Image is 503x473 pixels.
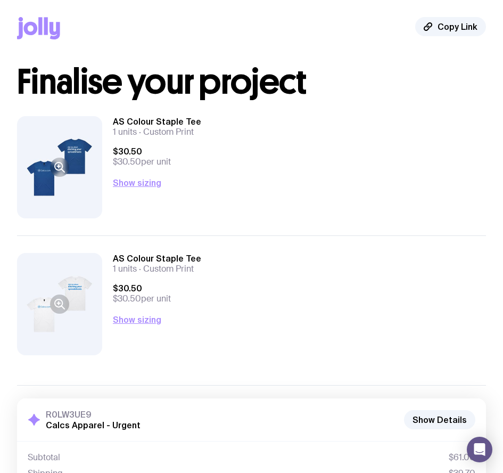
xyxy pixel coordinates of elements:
span: $30.50 [113,283,486,293]
span: per unit [113,157,486,167]
button: Show sizing [113,176,161,189]
h1: Finalise your project [17,65,486,99]
span: Subtotal [28,452,60,463]
span: $30.50 [113,146,486,157]
button: Copy Link [415,17,486,36]
div: Open Intercom Messenger [467,437,492,462]
span: 1 units [113,263,137,274]
span: 1 units [113,126,137,137]
span: $30.50 [113,156,141,167]
span: per unit [113,293,486,304]
button: Show Details [404,410,475,429]
span: Copy Link [438,21,477,32]
span: $61.00 [449,452,475,463]
h3: R0LW3UE9 [46,409,141,420]
span: $30.50 [113,293,141,304]
span: Custom Print [137,126,194,137]
h2: Calcs Apparel - Urgent [46,420,141,430]
h3: AS Colour Staple Tee [113,253,486,264]
h3: AS Colour Staple Tee [113,116,486,127]
button: Show sizing [113,313,161,326]
span: Custom Print [137,263,194,274]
